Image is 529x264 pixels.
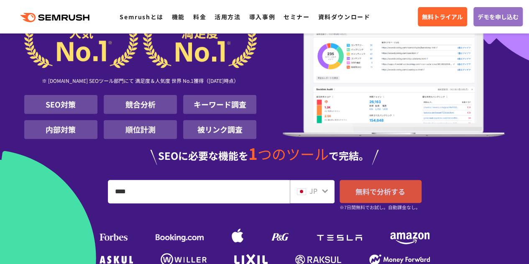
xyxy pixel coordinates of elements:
[183,95,256,114] li: キーワード調査
[120,13,163,21] a: Semrushとは
[329,148,369,163] span: で完結。
[318,13,370,21] a: 資料ダウンロード
[258,144,329,164] span: つのツール
[183,120,256,139] li: 被リンク調査
[473,7,523,26] a: デモを申し込む
[215,13,240,21] a: 活用方法
[478,12,519,21] span: デモを申し込む
[418,7,467,26] a: 無料トライアル
[355,186,405,197] span: 無料で分析する
[309,186,317,196] span: JP
[172,13,185,21] a: 機能
[340,203,420,211] small: ※7日間無料でお試し。自動課金なし。
[340,180,422,203] a: 無料で分析する
[24,146,505,165] div: SEOに必要な機能を
[104,95,177,114] li: 競合分析
[193,13,206,21] a: 料金
[24,95,97,114] li: SEO対策
[422,12,463,21] span: 無料トライアル
[24,68,257,95] div: ※ [DOMAIN_NAME] SEOツール部門にて 満足度＆人気度 世界 No.1獲得（[DATE]時点）
[249,13,275,21] a: 導入事例
[248,142,258,164] span: 1
[24,120,97,139] li: 内部対策
[104,120,177,139] li: 順位計測
[108,180,289,203] input: URL、キーワードを入力してください
[284,13,309,21] a: セミナー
